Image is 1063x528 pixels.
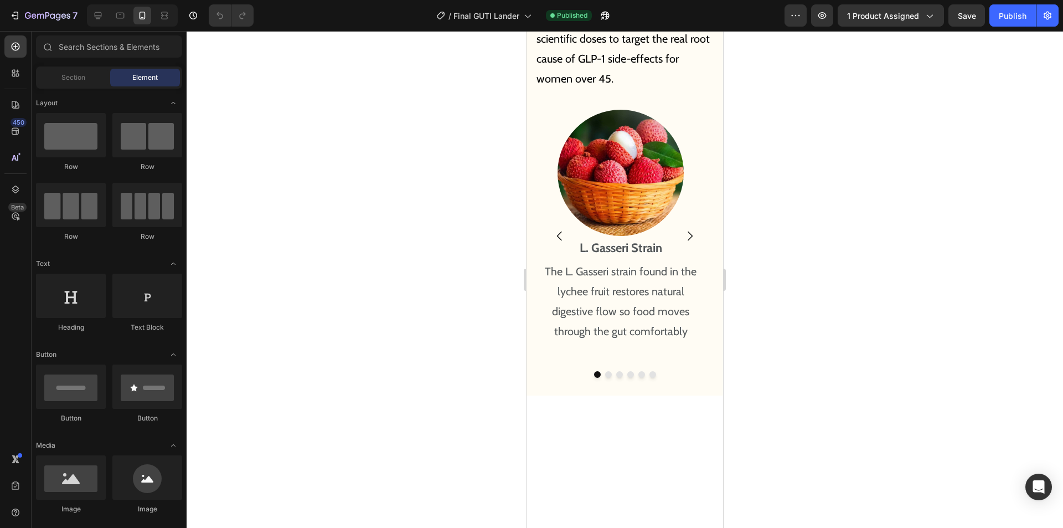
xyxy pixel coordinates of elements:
[453,10,519,22] span: Final GUTI Lander
[132,73,158,83] span: Element
[112,322,182,332] div: Text Block
[10,206,178,228] p: L. Gasseri Strain
[209,4,254,27] div: Undo/Redo
[31,79,157,205] img: image_demo.jpg
[148,189,179,221] button: Carousel Next Arrow
[4,4,82,27] button: 7
[948,4,985,27] button: Save
[164,94,182,112] span: Toggle open
[112,162,182,172] div: Row
[101,340,107,347] button: Dot
[36,504,106,514] div: Image
[847,10,919,22] span: 1 product assigned
[8,203,27,212] div: Beta
[36,35,182,58] input: Search Sections & Elements
[112,413,182,423] div: Button
[1025,474,1052,500] div: Open Intercom Messenger
[958,11,976,20] span: Save
[527,31,723,528] iframe: Design area
[36,162,106,172] div: Row
[112,340,118,347] button: Dot
[10,230,178,310] p: The L. Gasseri strain found in the lychee fruit restores natural digestive flow so food moves thr...
[838,4,944,27] button: 1 product assigned
[90,340,96,347] button: Dot
[11,118,27,127] div: 450
[36,440,55,450] span: Media
[164,437,182,454] span: Toggle open
[557,11,587,20] span: Published
[61,73,85,83] span: Section
[36,413,106,423] div: Button
[36,232,106,242] div: Row
[73,9,78,22] p: 7
[36,98,58,108] span: Layout
[989,4,1036,27] button: Publish
[18,189,49,221] button: Carousel Back Arrow
[112,232,182,242] div: Row
[123,340,130,347] button: Dot
[36,350,56,360] span: Button
[36,259,50,269] span: Text
[112,504,182,514] div: Image
[36,322,106,332] div: Heading
[68,340,74,347] button: Dot
[79,340,85,347] button: Dot
[448,10,451,22] span: /
[164,255,182,273] span: Toggle open
[164,346,182,363] span: Toggle open
[999,10,1026,22] div: Publish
